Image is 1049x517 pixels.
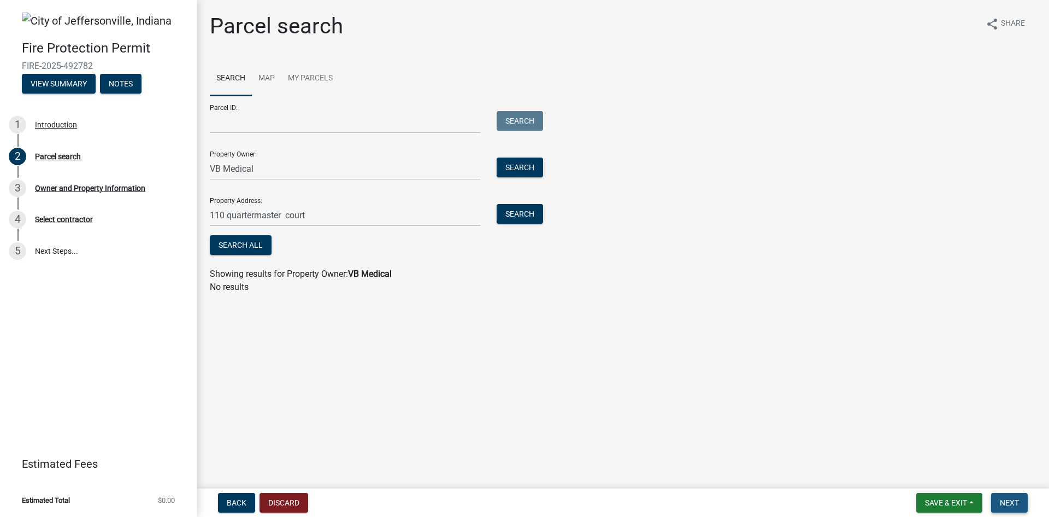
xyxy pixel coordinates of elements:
button: shareShare [977,13,1034,34]
a: Estimated Fees [9,453,179,475]
span: $0.00 [158,497,175,504]
div: 2 [9,148,26,165]
i: share [986,18,999,31]
h4: Fire Protection Permit [22,40,188,56]
div: Select contractor [35,216,93,223]
span: Share [1001,18,1025,31]
a: Map [252,61,281,96]
button: Discard [260,493,308,513]
a: My Parcels [281,61,339,96]
div: Showing results for Property Owner: [210,268,1036,281]
div: Parcel search [35,153,81,160]
wm-modal-confirm: Summary [22,80,96,89]
a: Search [210,61,252,96]
button: Notes [100,74,142,94]
span: FIRE-2025-492782 [22,61,175,71]
button: Search [497,204,543,224]
p: No results [210,281,1036,294]
div: 4 [9,211,26,228]
button: Save & Exit [916,493,982,513]
strong: VB Medical [348,269,392,279]
span: Save & Exit [925,498,967,507]
h1: Parcel search [210,13,343,39]
button: Search All [210,235,272,255]
img: City of Jeffersonville, Indiana [22,13,172,29]
span: Estimated Total [22,497,70,504]
span: Next [1000,498,1019,507]
div: 3 [9,179,26,197]
button: Next [991,493,1028,513]
div: Introduction [35,121,77,129]
button: Search [497,111,543,131]
button: Search [497,158,543,177]
button: View Summary [22,74,96,94]
button: Back [218,493,255,513]
wm-modal-confirm: Notes [100,80,142,89]
div: 5 [9,242,26,260]
div: Owner and Property Information [35,184,145,192]
div: 1 [9,116,26,133]
span: Back [227,498,246,507]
